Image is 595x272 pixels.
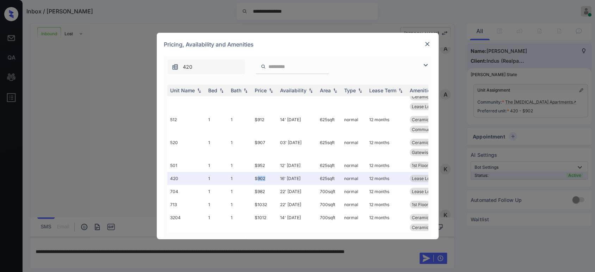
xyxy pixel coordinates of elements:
[205,198,228,211] td: 1
[228,198,252,211] td: 1
[252,136,277,159] td: $907
[172,63,179,70] img: icon-zuma
[412,150,430,155] span: Gatewise
[208,87,217,93] div: Bed
[255,87,267,93] div: Price
[167,159,205,172] td: 501
[317,198,341,211] td: 700 sqft
[231,87,241,93] div: Bath
[205,211,228,244] td: 1
[205,136,228,159] td: 1
[341,185,366,198] td: normal
[412,163,428,168] span: 1st Floor
[228,136,252,159] td: 1
[366,80,407,113] td: 12 months
[205,113,228,136] td: 1
[183,63,192,71] span: 420
[252,80,277,113] td: $997
[412,117,447,122] span: Ceramic Tile Ba...
[252,198,277,211] td: $1032
[341,80,366,113] td: normal
[341,159,366,172] td: normal
[157,33,439,56] div: Pricing, Availability and Amenities
[410,87,433,93] div: Amenities
[320,87,331,93] div: Area
[412,189,435,194] span: Lease Lock
[277,198,317,211] td: 22' [DATE]
[341,172,366,185] td: normal
[277,159,317,172] td: 12' [DATE]
[205,159,228,172] td: 1
[167,136,205,159] td: 520
[167,172,205,185] td: 420
[252,172,277,185] td: $902
[167,80,205,113] td: 3411
[412,94,446,99] span: Ceramic Tile Di...
[424,41,431,48] img: close
[366,211,407,244] td: 12 months
[412,202,428,207] span: 1st Floor
[205,80,228,113] td: 1
[357,88,364,93] img: sorting
[341,198,366,211] td: normal
[196,88,203,93] img: sorting
[277,185,317,198] td: 22' [DATE]
[252,211,277,244] td: $1012
[228,80,252,113] td: 1
[167,198,205,211] td: 713
[366,159,407,172] td: 12 months
[228,185,252,198] td: 1
[228,113,252,136] td: 1
[261,63,266,70] img: icon-zuma
[412,140,447,145] span: Ceramic Tile Ba...
[218,88,225,93] img: sorting
[317,172,341,185] td: 625 sqft
[252,113,277,136] td: $912
[277,113,317,136] td: 14' [DATE]
[421,61,430,69] img: icon-zuma
[267,88,274,93] img: sorting
[280,87,306,93] div: Availability
[205,172,228,185] td: 1
[412,127,444,132] span: Community Fee
[366,172,407,185] td: 12 months
[277,136,317,159] td: 03' [DATE]
[228,211,252,244] td: 1
[252,159,277,172] td: $952
[277,80,317,113] td: 01' [DATE]
[277,172,317,185] td: 16' [DATE]
[341,211,366,244] td: normal
[369,87,396,93] div: Lease Term
[412,225,446,230] span: Ceramic Tile Di...
[317,136,341,159] td: 625 sqft
[317,159,341,172] td: 625 sqft
[331,88,339,93] img: sorting
[170,87,195,93] div: Unit Name
[228,172,252,185] td: 1
[167,113,205,136] td: 512
[205,185,228,198] td: 1
[412,104,435,109] span: Lease Lock
[277,211,317,244] td: 14' [DATE]
[412,215,447,220] span: Ceramic Tile Ba...
[412,176,435,181] span: Lease Lock
[307,88,314,93] img: sorting
[366,136,407,159] td: 12 months
[252,185,277,198] td: $982
[317,80,341,113] td: 625 sqft
[366,198,407,211] td: 12 months
[167,211,205,244] td: 3204
[317,185,341,198] td: 700 sqft
[317,211,341,244] td: 700 sqft
[341,113,366,136] td: normal
[341,136,366,159] td: normal
[397,88,404,93] img: sorting
[228,159,252,172] td: 1
[366,185,407,198] td: 12 months
[366,113,407,136] td: 12 months
[242,88,249,93] img: sorting
[344,87,356,93] div: Type
[317,113,341,136] td: 625 sqft
[167,185,205,198] td: 704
